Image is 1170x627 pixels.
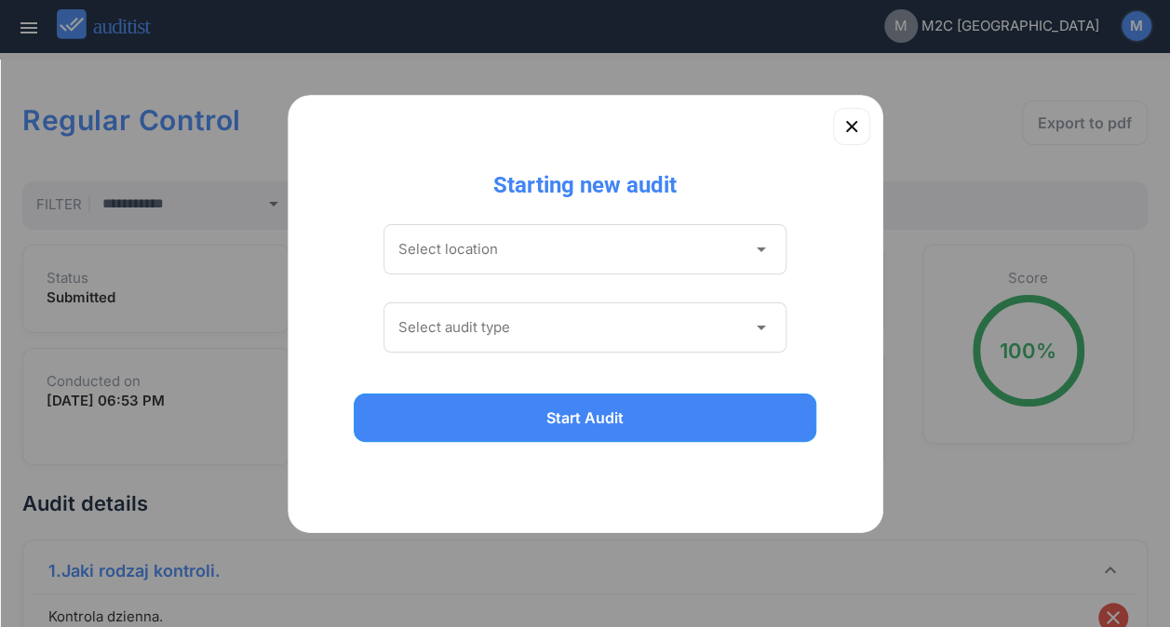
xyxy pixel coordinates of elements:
input: Select audit type [398,313,746,342]
div: Starting new audit [478,155,692,200]
i: arrow_drop_down [749,238,772,260]
button: Start Audit [354,394,817,442]
i: arrow_drop_down [749,316,772,339]
input: Select location [398,234,746,264]
div: Start Audit [378,407,793,429]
